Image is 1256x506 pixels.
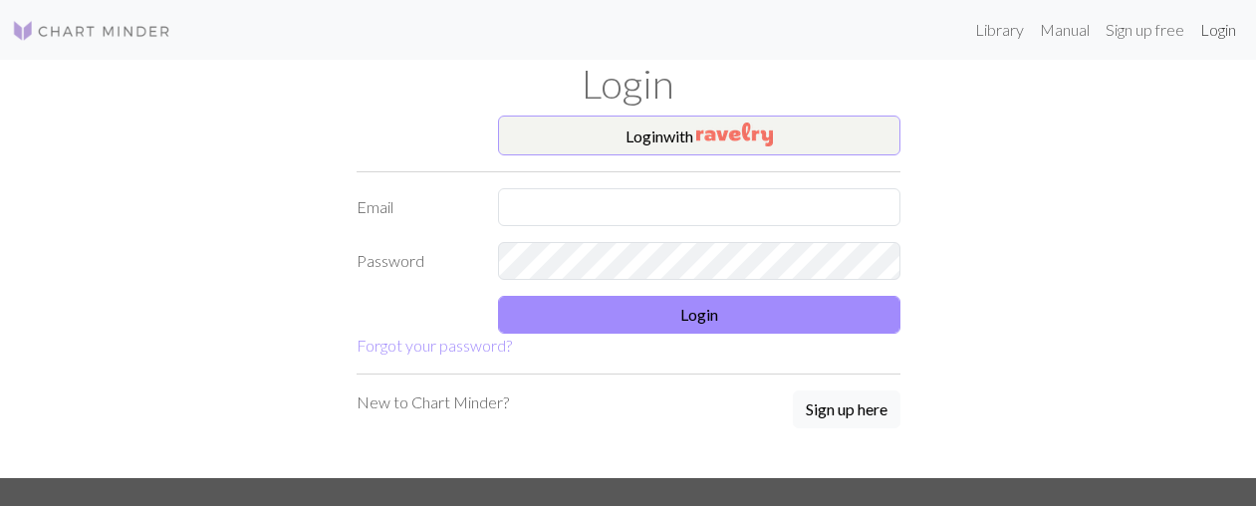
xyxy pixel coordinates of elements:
[345,188,487,226] label: Email
[345,242,487,280] label: Password
[61,60,1196,108] h1: Login
[1032,10,1098,50] a: Manual
[793,390,900,430] a: Sign up here
[1098,10,1192,50] a: Sign up free
[498,116,900,155] button: Loginwith
[967,10,1032,50] a: Library
[793,390,900,428] button: Sign up here
[12,19,171,43] img: Logo
[696,123,773,146] img: Ravelry
[357,336,512,355] a: Forgot your password?
[498,296,900,334] button: Login
[357,390,509,414] p: New to Chart Minder?
[1192,10,1244,50] a: Login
